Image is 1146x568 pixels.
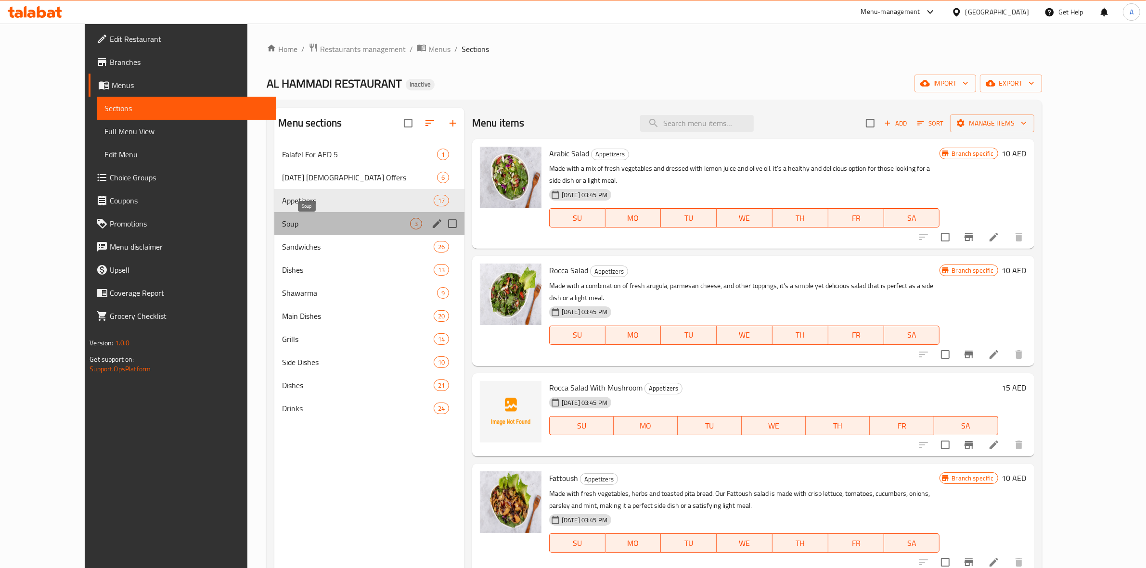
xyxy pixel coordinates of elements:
a: Support.OpsPlatform [90,363,151,375]
span: Soup [282,218,410,229]
li: / [410,43,413,55]
li: / [454,43,458,55]
div: Ramadan Iftar Offers [282,172,437,183]
span: Coverage Report [110,287,269,299]
span: Dishes [282,264,433,276]
span: 20 [434,312,449,321]
span: Arabic Salad [549,146,589,161]
span: MO [609,211,657,225]
span: import [922,77,968,89]
button: MO [605,208,661,227]
span: Branch specific [948,149,997,158]
button: WE [717,208,773,227]
span: Menu disclaimer [110,241,269,252]
a: Edit menu item [988,231,1000,243]
span: Inactive [406,80,435,88]
button: TH [806,416,870,435]
img: Fattoush [480,471,541,533]
p: Made with a mix of fresh vegetables and dressed with lemon juice and olive oil. it's a healthy an... [549,163,940,187]
button: WE [717,326,773,345]
button: export [980,75,1042,92]
span: SA [938,419,994,433]
img: Rocca Salad With Mushroom [480,381,541,442]
h2: Menu sections [278,116,342,130]
button: SA [884,533,940,553]
button: TH [773,326,828,345]
div: items [434,356,449,368]
div: Appetizers [580,473,618,485]
div: items [434,403,449,414]
span: Appetizers [282,195,433,206]
button: WE [742,416,806,435]
button: FR [828,326,884,345]
span: Rocca Salad With Mushroom [549,380,643,395]
button: SA [884,208,940,227]
span: TH [776,328,824,342]
span: 17 [434,196,449,205]
a: Edit menu item [988,556,1000,568]
a: Upsell [89,258,276,281]
div: items [437,149,449,160]
span: [DATE] [DEMOGRAPHIC_DATA] Offers [282,172,437,183]
span: FR [874,419,930,433]
div: Appetizers [590,265,628,277]
button: MO [614,416,678,435]
button: TU [661,326,717,345]
a: Edit Restaurant [89,27,276,50]
span: Add item [880,116,911,131]
a: Sections [97,97,276,120]
span: AL HAMMADI RESTAURANT [267,73,402,94]
div: Menu-management [861,6,920,18]
div: Appetizers [591,149,629,160]
div: items [434,264,449,276]
span: 1.0.0 [115,337,130,349]
span: Appetizers [645,383,682,394]
div: items [437,172,449,183]
span: Select section [860,113,880,133]
a: Restaurants management [309,43,406,55]
span: SU [554,536,602,550]
a: Promotions [89,212,276,235]
button: MO [605,533,661,553]
div: Shawarma9 [274,281,464,304]
button: SU [549,416,614,435]
span: 6 [438,173,449,182]
span: Sections [462,43,489,55]
span: Select all sections [398,113,418,133]
button: Add [880,116,911,131]
span: Sandwiches [282,241,433,252]
span: Add [883,118,909,129]
span: WE [746,419,802,433]
span: Shawarma [282,287,437,299]
div: Main Dishes [282,310,433,322]
button: Branch-specific-item [957,433,980,456]
span: SU [554,419,610,433]
button: SA [934,416,998,435]
h6: 10 AED [1002,147,1027,160]
button: edit [430,216,444,231]
div: Falafel For AED 51 [274,143,464,166]
div: Appetizers [644,383,682,394]
span: Edit Menu [104,149,269,160]
span: SU [554,328,602,342]
a: Edit Menu [97,143,276,166]
a: Edit menu item [988,439,1000,451]
div: items [434,310,449,322]
button: SU [549,326,605,345]
div: Appetizers17 [274,189,464,212]
button: delete [1007,433,1030,456]
span: Edit Restaurant [110,33,269,45]
span: Branch specific [948,266,997,275]
a: Coupons [89,189,276,212]
button: SU [549,208,605,227]
div: Dishes21 [274,374,464,397]
div: Main Dishes20 [274,304,464,328]
span: TH [776,211,824,225]
div: items [434,333,449,345]
span: Select to update [935,344,955,365]
span: Version: [90,337,113,349]
a: Full Menu View [97,120,276,143]
button: SA [884,326,940,345]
